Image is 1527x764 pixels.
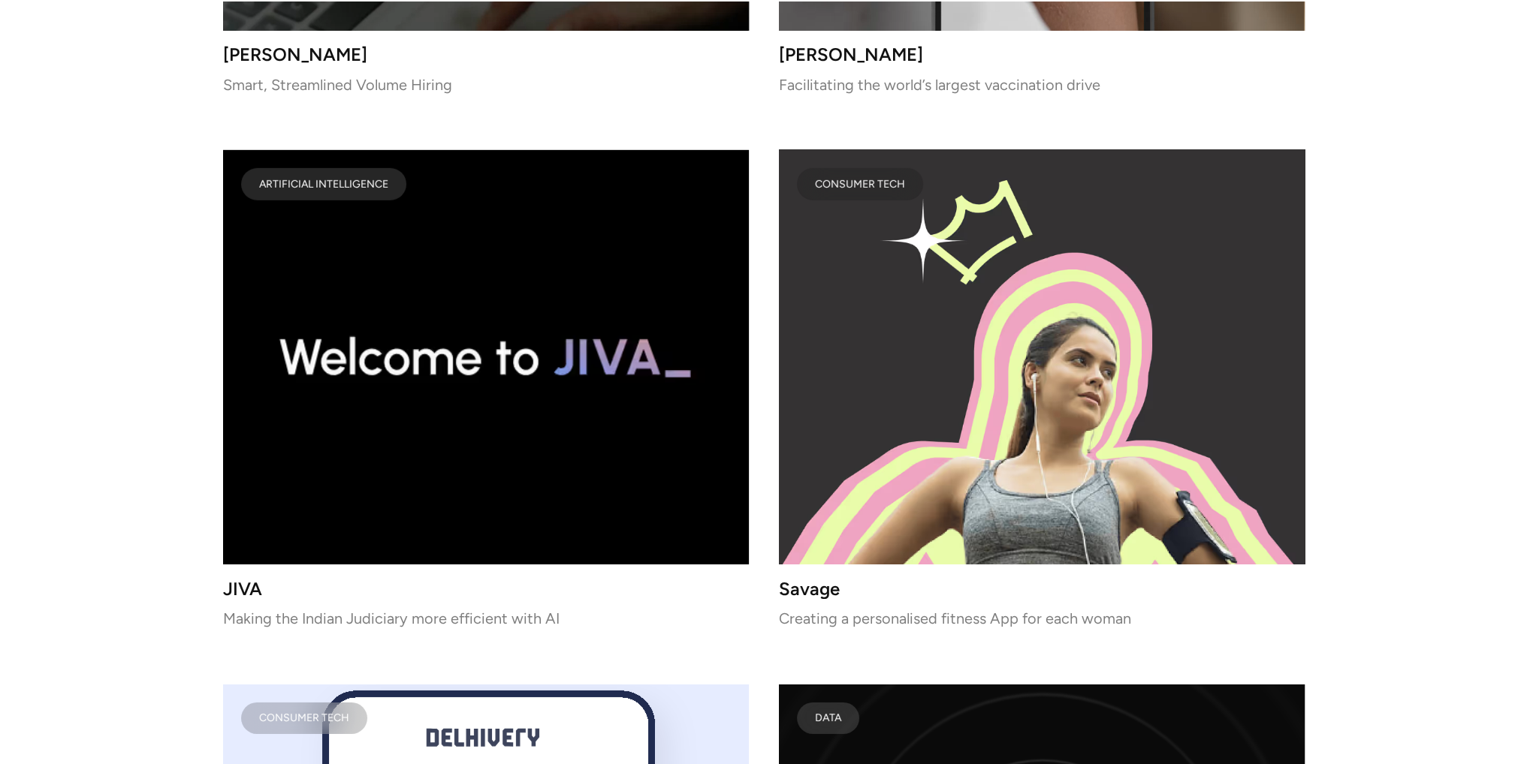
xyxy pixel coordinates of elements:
[259,714,349,722] div: CONSUMER TECH
[779,49,1305,62] h3: [PERSON_NAME]
[779,150,1305,624] a: work-card-imageCONSUMER TECHSavageCreating a personalised fitness App for each woman
[223,613,749,624] p: Making the Indian Judiciary more efficient with AI
[815,180,905,188] div: CONSUMER TECH
[779,613,1305,624] p: Creating a personalised fitness App for each woman
[779,582,1305,595] h3: Savage
[223,582,749,595] h3: JIVA
[223,49,749,62] h3: [PERSON_NAME]
[815,714,841,722] div: Data
[223,150,749,624] a: work-card-imageARTIFICIAL INTELLIGENCEJIVAMaking the Indian Judiciary more efficient with AI
[259,180,388,188] div: ARTIFICIAL INTELLIGENCE
[779,80,1305,90] p: Facilitating the world’s largest vaccination drive
[223,80,749,90] p: Smart, Streamlined Volume Hiring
